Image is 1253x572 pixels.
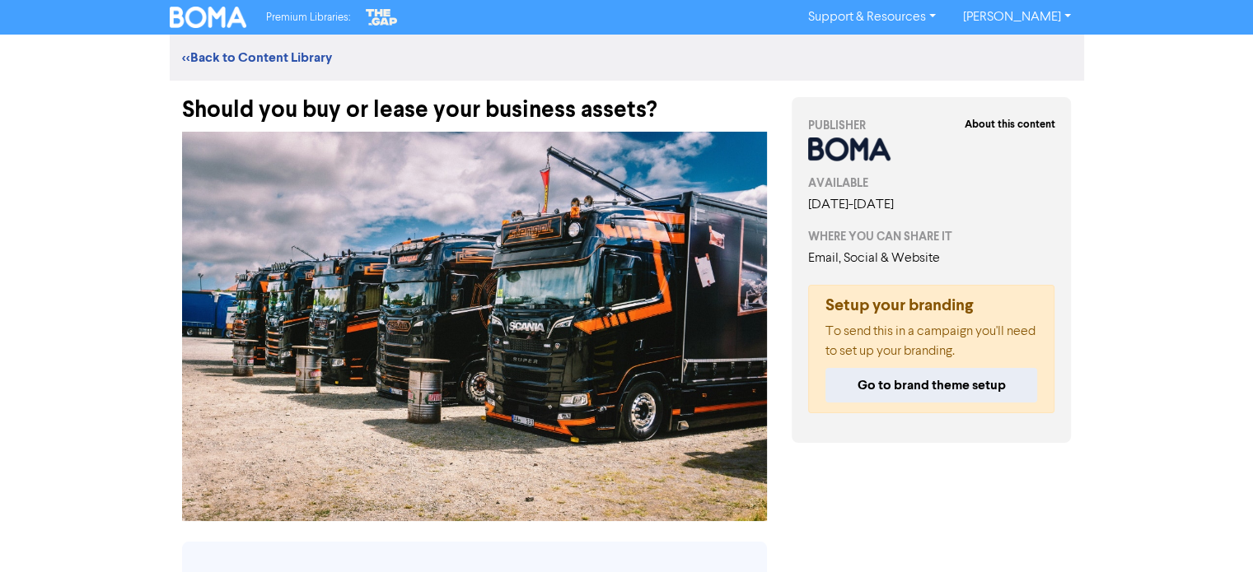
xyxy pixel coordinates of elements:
p: To send this in a campaign you'll need to set up your branding. [825,322,1038,361]
button: Go to brand theme setup [825,368,1038,402]
div: [DATE] - [DATE] [808,195,1055,215]
div: Should you buy or lease your business assets? [182,81,767,123]
div: AVAILABLE [808,174,1055,192]
span: Premium Libraries: [266,12,350,23]
img: BOMA Logo [170,7,247,28]
a: <<Back to Content Library [182,49,332,66]
div: Email, Social & Website [808,249,1055,268]
iframe: Chat Widget [1171,493,1253,572]
a: Support & Resources [795,4,949,30]
div: PUBLISHER [808,117,1055,134]
img: The Gap [363,7,400,28]
h5: Setup your branding [825,295,1038,315]
div: WHERE YOU CAN SHARE IT [808,228,1055,245]
a: [PERSON_NAME] [949,4,1083,30]
strong: About this content [964,118,1054,131]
